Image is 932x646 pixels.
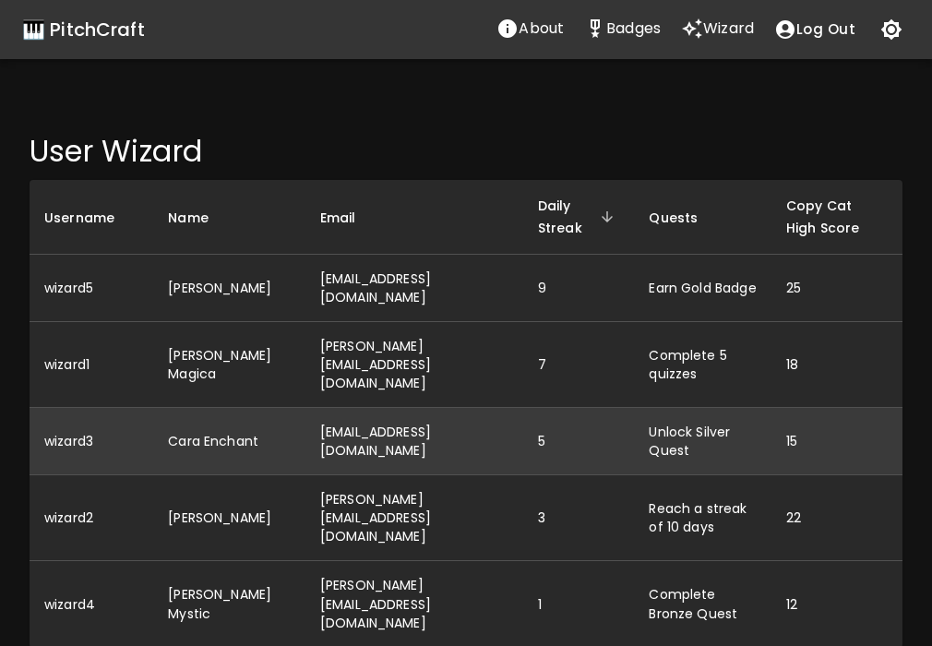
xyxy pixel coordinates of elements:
[771,322,902,408] td: 18
[606,18,661,40] p: Badges
[30,408,153,475] td: wizard3
[523,322,635,408] td: 7
[574,10,671,47] button: Stats
[44,207,138,229] span: Username
[786,195,888,239] span: Copy Cat High Score
[305,475,523,561] td: [PERSON_NAME][EMAIL_ADDRESS][DOMAIN_NAME]
[22,15,145,44] a: 🎹 PitchCraft
[486,10,574,47] button: About
[320,207,380,229] span: Email
[305,322,523,408] td: [PERSON_NAME][EMAIL_ADDRESS][DOMAIN_NAME]
[634,408,771,475] td: Unlock Silver Quest
[486,10,574,49] a: About
[574,10,671,49] a: Stats
[305,255,523,322] td: [EMAIL_ADDRESS][DOMAIN_NAME]
[649,207,722,229] span: Quests
[634,322,771,408] td: Complete 5 quizzes
[30,475,153,561] td: wizard2
[30,322,153,408] td: wizard1
[305,408,523,475] td: [EMAIL_ADDRESS][DOMAIN_NAME]
[671,10,764,49] a: Wizard
[153,408,305,475] td: Cara Enchant
[153,255,305,322] td: [PERSON_NAME]
[771,475,902,561] td: 22
[519,18,564,40] p: About
[671,10,764,47] button: Wizard
[634,475,771,561] td: Reach a streak of 10 days
[634,255,771,322] td: Earn Gold Badge
[30,133,902,170] h4: User Wizard
[764,10,866,49] button: account of current user
[153,475,305,561] td: [PERSON_NAME]
[523,475,635,561] td: 3
[538,195,620,239] span: Daily Streak
[523,408,635,475] td: 5
[153,322,305,408] td: [PERSON_NAME] Magica
[771,255,902,322] td: 25
[30,255,153,322] td: wizard5
[703,18,754,40] p: Wizard
[771,408,902,475] td: 15
[523,255,635,322] td: 9
[168,207,233,229] span: Name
